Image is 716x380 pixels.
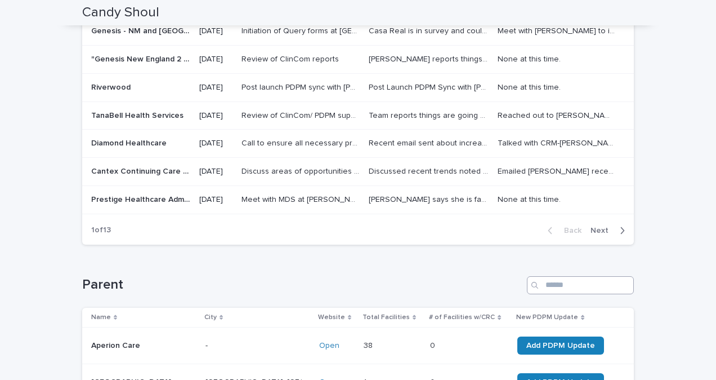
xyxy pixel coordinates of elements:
p: TanaBell Health Services [91,109,186,121]
tr: Genesis - NM and [GEOGRAPHIC_DATA]Genesis - NM and [GEOGRAPHIC_DATA] [DATE]Initiation of Query fo... [82,17,634,46]
p: [DATE] [199,83,232,92]
p: Call to ensure all necessary procedures are in place at Warren Haven for PDPM Support. [241,136,362,148]
p: [DATE] [199,55,232,64]
p: Post launch PDPM sync with Deborah Huffman. [241,81,362,92]
p: Name [91,311,111,324]
p: [DATE] [199,195,232,205]
p: "Genesis New England 2 (NH, VT)" [91,52,193,64]
input: Search [527,276,634,294]
p: Riverwood [91,81,133,92]
p: Total Facilities [363,311,410,324]
p: Review of ClinCom/ PDPM support. [241,109,362,121]
p: Team reports things are going well with Sara. Said she is attending morning meetings but also men... [369,109,491,121]
p: Diamond Healthcare [91,136,169,148]
p: Casa Real is in survey and could not attend. Mindy recorded meeting to share with them. Jessica S... [369,24,491,36]
div: - [205,341,208,351]
p: Cantex Continuing Care Network [91,165,193,176]
span: Back [557,227,581,235]
p: Website [318,311,345,324]
tr: Aperion Care- Open3838 00 Add PDPM Update [82,328,634,364]
p: Meet with MDS at Glen Brook MDS to review ClinCom & PDPM Support [241,193,362,205]
p: City [204,311,217,324]
a: Add PDPM Update [517,337,604,355]
p: 0 [430,339,437,351]
p: Talked with CRM-Kadera who says Holly is talking with PCP NP face to face and has communicated wi... [498,136,618,148]
p: Emailed Mary Grace recent PDPM Support for 3 active facilities and added Cantex contacts to suppo... [498,165,618,176]
button: Next [586,226,634,236]
button: Back [539,226,586,236]
tr: Diamond HealthcareDiamond Healthcare [DATE]Call to ensure all necessary procedures are in place a... [82,130,634,158]
p: Review of ClinCom reports [241,52,341,64]
p: Initiation of Query forms at Canyon, Bear Canyon, Bloomfield, Casa Real & Everett [241,24,362,36]
p: Recent email sent about increasing capture of muscle wasting and atrophy. Additional education pr... [369,136,491,148]
p: None at this time. [498,52,563,64]
p: [DATE] [199,167,232,176]
h2: Candy Shoul [82,5,159,21]
p: Discussed recent trends noted for Cantex buildings with active clinicians. Mary Grace says increa... [369,165,491,176]
span: Add PDPM Update [526,342,595,350]
h1: Parent [82,277,522,293]
span: Next [590,227,615,235]
p: Hank says she is familiar with our services and loves Rachael. Says Rachael is attending UR meeti... [369,193,491,205]
p: Aperion Care [91,341,185,351]
p: Sarah reports things are going well with CRC rounding clinician. Reviewed ClinCom reports and fun... [369,52,491,64]
tr: Cantex Continuing Care NetworkCantex Continuing Care Network [DATE]Discuss areas of opportunities... [82,158,634,186]
p: [DATE] [199,111,232,121]
p: Genesis - NM and WA [91,24,193,36]
p: New PDPM Update [516,311,578,324]
a: Open [319,342,339,350]
p: 38 [364,339,375,351]
p: Discuss areas of opportunities based on recent PDPM trends [241,165,362,176]
p: # of Facilities w/CRC [429,311,495,324]
tr: RiverwoodRiverwood [DATE]Post launch PDPM sync with [PERSON_NAME].Post launch PDPM sync with [PER... [82,73,634,101]
p: [DATE] [199,139,232,148]
p: 1 of 13 [82,216,120,244]
p: None at this time. [498,193,563,205]
p: Meet with LaPrincess to initiate PDPM Queries at Bloomfield [498,24,618,36]
tr: TanaBell Health ServicesTanaBell Health Services [DATE]Review of ClinCom/ PDPM support.Review of ... [82,101,634,130]
p: None at this time. [498,81,563,92]
tr: Prestige Healthcare Administrative ServicesPrestige Healthcare Administrative Services [DATE]Meet... [82,185,634,214]
p: Prestige Healthcare Administrative Services [91,193,193,205]
tr: "Genesis New England 2 ([GEOGRAPHIC_DATA], [GEOGRAPHIC_DATA])""Genesis New England 2 ([GEOGRAPHIC... [82,45,634,73]
p: [DATE] [199,26,232,36]
p: Post Launch PDPM Sync with Deborah Huffman who was in the office with the MDS coordinator. Beth w... [369,81,491,92]
p: Reached out to Laura (CRM) Sam, Christina & Angel with Clinical focus are requests. - pain manage... [498,109,618,121]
